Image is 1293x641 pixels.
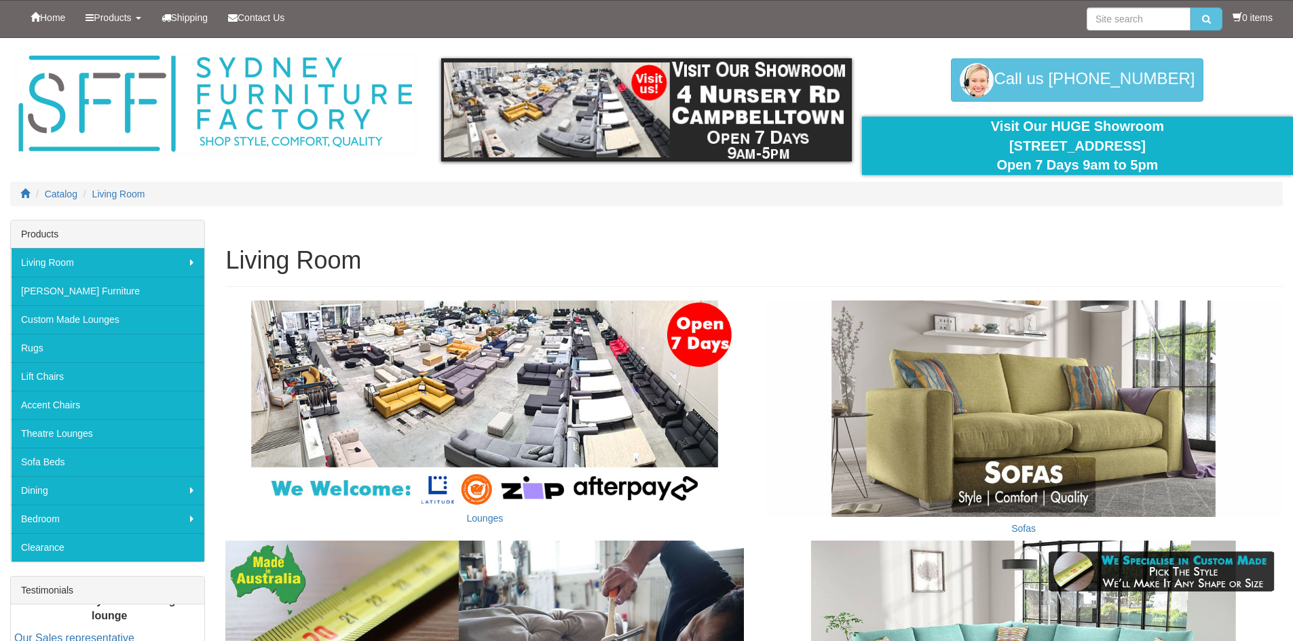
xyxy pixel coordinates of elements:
div: Testimonials [11,577,204,604]
a: Sofa Beds [11,448,204,476]
span: Contact Us [238,12,284,23]
a: Contact Us [218,1,295,35]
span: Home [40,12,65,23]
a: Living Room [92,189,145,199]
b: Have been everywhere looking for a lounge [17,594,202,621]
a: Custom Made Lounges [11,305,204,334]
a: Clearance [11,533,204,562]
a: Shipping [151,1,219,35]
a: Living Room [11,248,204,277]
a: Lounges [467,513,504,524]
div: Visit Our HUGE Showroom [STREET_ADDRESS] Open 7 Days 9am to 5pm [872,117,1283,175]
span: Products [94,12,131,23]
span: Shipping [171,12,208,23]
img: Sofas [764,300,1283,516]
a: Rugs [11,334,204,362]
li: 0 items [1233,11,1273,24]
a: Accent Chairs [11,391,204,419]
a: [PERSON_NAME] Furniture [11,277,204,305]
a: Bedroom [11,505,204,533]
img: showroom.gif [441,58,852,161]
a: Products [75,1,151,35]
img: Lounges [225,300,744,507]
a: Lift Chairs [11,362,204,391]
input: Site search [1087,7,1191,31]
a: Home [20,1,75,35]
a: Catalog [45,189,77,199]
a: Theatre Lounges [11,419,204,448]
a: Dining [11,476,204,505]
div: Products [11,220,204,248]
a: Sofas [1011,523,1036,534]
h1: Living Room [225,247,1283,274]
img: Sydney Furniture Factory [12,52,419,157]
